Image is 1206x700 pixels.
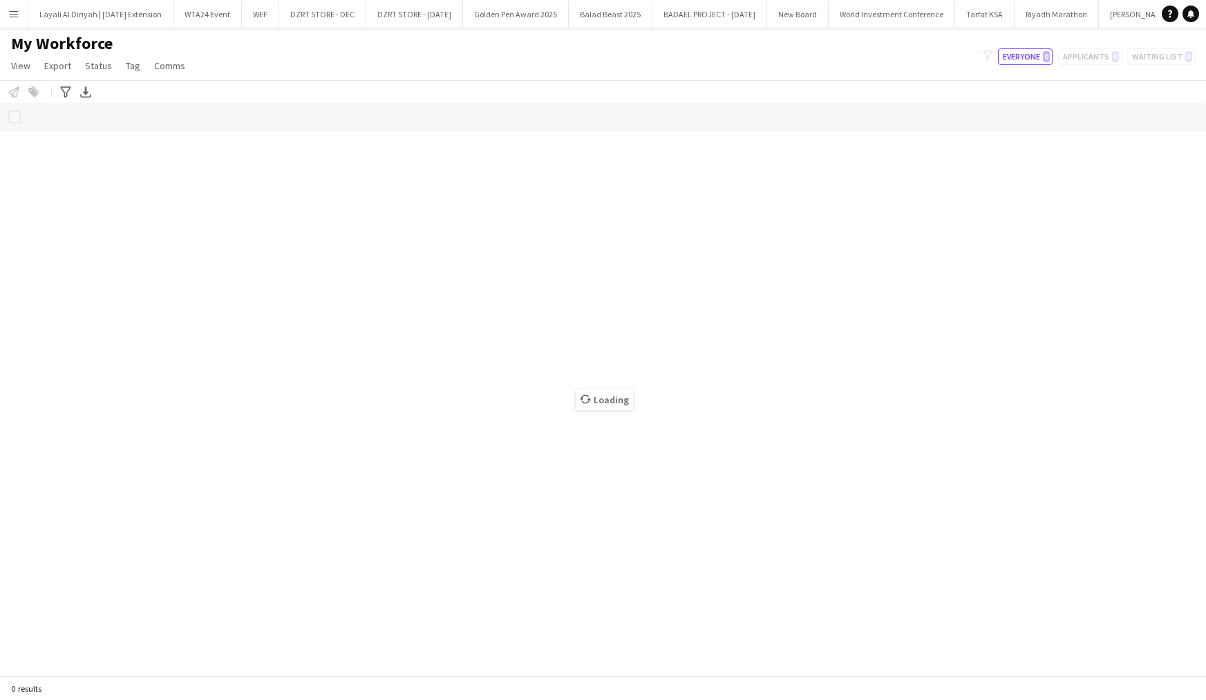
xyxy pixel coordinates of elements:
button: New Board [767,1,829,28]
button: WTA24 Event [173,1,242,28]
app-action-btn: Advanced filters [57,84,74,100]
a: Status [79,57,117,75]
button: BADAEL PROJECT - [DATE] [652,1,767,28]
span: Export [44,59,71,72]
a: Tag [120,57,146,75]
span: 0 [1043,51,1050,62]
button: [PERSON_NAME] 25 [1099,1,1190,28]
button: Layali Al Diriyah | [DATE] Extension [28,1,173,28]
span: Status [85,59,112,72]
app-action-btn: Export XLSX [77,84,94,100]
span: Tag [126,59,140,72]
button: Riyadh Marathon [1015,1,1099,28]
span: My Workforce [11,33,113,54]
button: Everyone0 [998,48,1053,65]
a: View [6,57,36,75]
span: Loading [576,389,633,410]
a: Export [39,57,77,75]
span: View [11,59,30,72]
button: WEF [242,1,279,28]
a: Comms [149,57,191,75]
button: Balad Beast 2025 [569,1,652,28]
button: Golden Pen Award 2025 [463,1,569,28]
span: Comms [154,59,185,72]
button: Tarfat KSA [955,1,1015,28]
button: DZRT STORE - [DATE] [366,1,463,28]
button: World Investment Conference [829,1,955,28]
button: DZRT STORE - DEC [279,1,366,28]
